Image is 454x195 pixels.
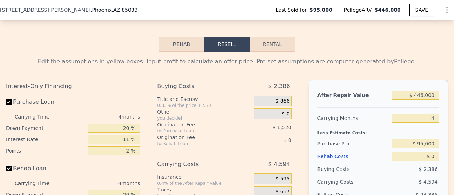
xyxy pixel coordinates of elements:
[250,37,295,52] button: Rental
[63,178,140,189] div: 4 months
[317,112,389,125] div: Carrying Months
[6,166,12,171] input: Rehab Loan
[317,137,389,150] div: Purchase Price
[440,3,454,17] button: Show Options
[63,111,140,122] div: 4 months
[282,111,289,117] span: $ 0
[268,158,290,171] span: $ 4,594
[317,125,439,137] div: Less Estimate Costs:
[268,80,290,93] span: $ 2,386
[317,150,389,163] div: Rehab Costs
[157,103,251,108] div: 0.33% of the price + 550
[6,80,140,93] div: Interest-Only Financing
[157,128,236,134] div: for Purchase Loan
[283,137,291,143] span: $ 0
[6,145,85,156] div: Points
[419,166,438,172] span: $ 2,386
[157,121,236,128] div: Origination Fee
[375,7,401,13] span: $446,000
[15,178,61,189] div: Carrying Time
[317,163,389,176] div: Buying Costs
[157,186,251,193] div: Taxes
[6,99,12,105] input: Purchase Loan
[204,37,250,52] button: Resell
[409,4,434,16] button: SAVE
[317,89,389,102] div: After Repair Value
[157,96,251,103] div: Title and Escrow
[272,125,291,130] span: $ 1,520
[275,98,289,104] span: $ 866
[157,108,251,115] div: Other
[6,122,85,134] div: Down Payment
[90,6,138,13] span: , Phoenix
[15,111,61,122] div: Carrying Time
[6,96,85,108] label: Purchase Loan
[112,7,138,13] span: , AZ 85033
[157,173,251,180] div: Insurance
[157,141,236,147] div: for Rehab Loan
[159,37,204,52] button: Rehab
[317,176,362,188] div: Carrying Costs
[310,6,332,13] span: $95,000
[157,158,236,171] div: Carrying Costs
[6,162,85,175] label: Rehab Loan
[275,176,289,182] span: $ 595
[6,134,85,145] div: Interest Rate
[157,115,251,121] div: you decide!
[157,80,236,93] div: Buying Costs
[276,6,310,13] span: Last Sold for
[275,189,289,195] span: $ 657
[157,134,236,141] div: Origination Fee
[6,57,448,66] div: Edit the assumptions in yellow boxes. Input profit to calculate an offer price. Pre-set assumptio...
[419,179,438,185] span: $ 4,594
[157,180,251,186] div: 0.4% of the After Repair Value
[344,6,375,13] span: Pellego ARV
